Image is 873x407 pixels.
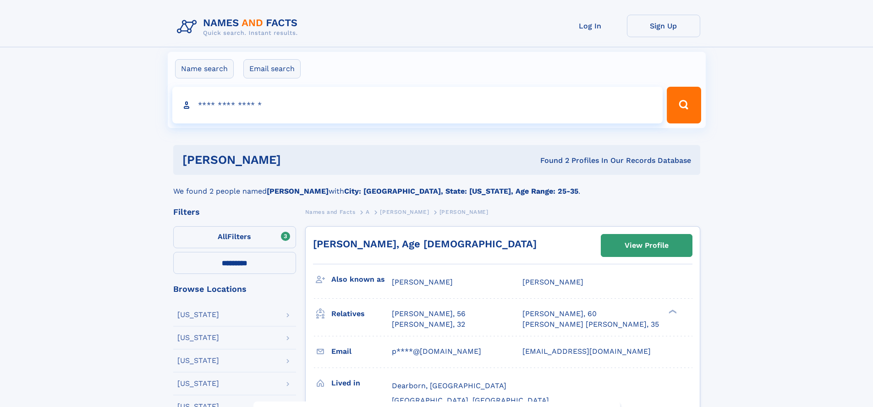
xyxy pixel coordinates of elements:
[392,278,453,286] span: [PERSON_NAME]
[522,347,651,356] span: [EMAIL_ADDRESS][DOMAIN_NAME]
[173,226,296,248] label: Filters
[625,235,669,256] div: View Profile
[439,209,489,215] span: [PERSON_NAME]
[366,206,370,217] a: A
[177,380,219,387] div: [US_STATE]
[554,15,627,37] a: Log In
[331,375,392,391] h3: Lived in
[522,319,659,329] a: [PERSON_NAME] [PERSON_NAME], 35
[313,238,537,250] a: [PERSON_NAME], Age [DEMOGRAPHIC_DATA]
[344,187,578,195] b: City: [GEOGRAPHIC_DATA], State: [US_STATE], Age Range: 25-35
[267,187,329,195] b: [PERSON_NAME]
[522,309,597,319] a: [PERSON_NAME], 60
[380,206,429,217] a: [PERSON_NAME]
[380,209,429,215] span: [PERSON_NAME]
[366,209,370,215] span: A
[392,309,466,319] a: [PERSON_NAME], 56
[173,208,296,216] div: Filters
[627,15,700,37] a: Sign Up
[173,15,305,39] img: Logo Names and Facts
[392,396,549,405] span: [GEOGRAPHIC_DATA], [GEOGRAPHIC_DATA]
[175,59,234,78] label: Name search
[331,344,392,359] h3: Email
[218,232,227,241] span: All
[392,319,465,329] a: [PERSON_NAME], 32
[667,87,701,123] button: Search Button
[331,306,392,322] h3: Relatives
[601,234,692,256] a: View Profile
[392,381,506,390] span: Dearborn, [GEOGRAPHIC_DATA]
[522,278,583,286] span: [PERSON_NAME]
[173,175,700,197] div: We found 2 people named with .
[243,59,301,78] label: Email search
[172,87,663,123] input: search input
[666,309,677,315] div: ❯
[177,334,219,341] div: [US_STATE]
[305,206,356,217] a: Names and Facts
[177,357,219,364] div: [US_STATE]
[173,285,296,293] div: Browse Locations
[177,311,219,318] div: [US_STATE]
[331,272,392,287] h3: Also known as
[182,154,411,166] h1: [PERSON_NAME]
[411,156,691,166] div: Found 2 Profiles In Our Records Database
